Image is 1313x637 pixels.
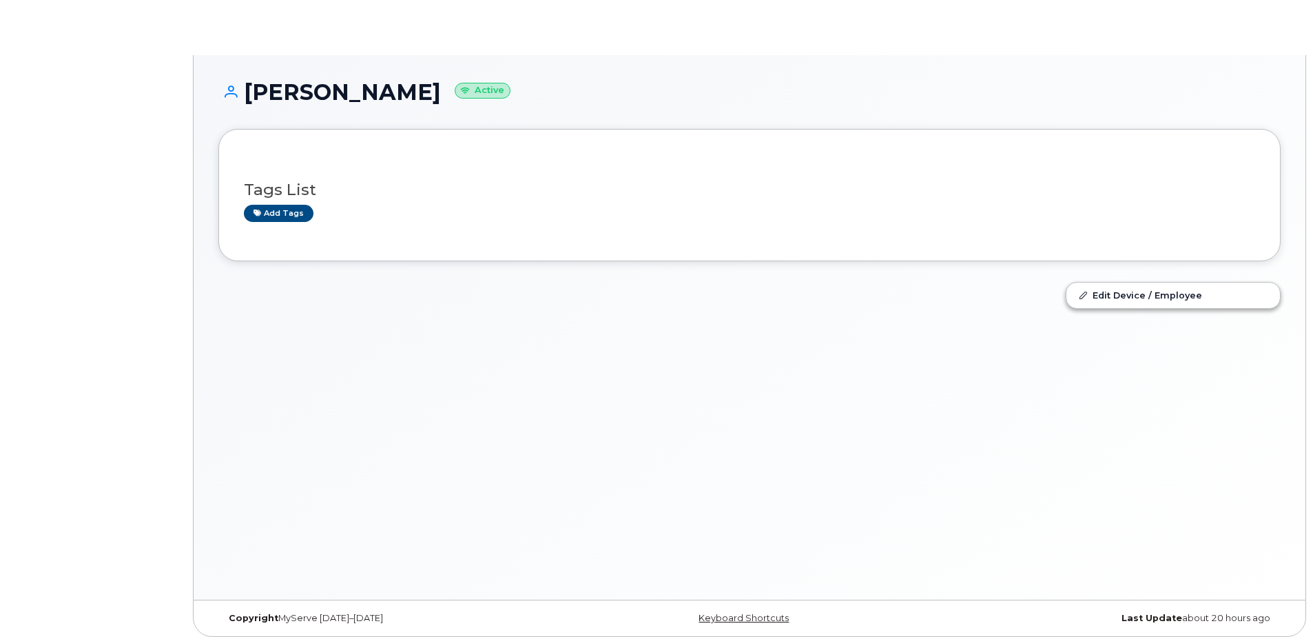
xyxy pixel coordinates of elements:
a: Edit Device / Employee [1066,283,1280,307]
a: Add tags [244,205,313,222]
strong: Copyright [229,613,278,623]
h3: Tags List [244,181,1255,199]
div: about 20 hours ago [927,613,1281,624]
h1: [PERSON_NAME] [218,80,1281,104]
a: Keyboard Shortcuts [699,613,789,623]
div: MyServe [DATE]–[DATE] [218,613,572,624]
strong: Last Update [1121,613,1182,623]
small: Active [455,83,510,99]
